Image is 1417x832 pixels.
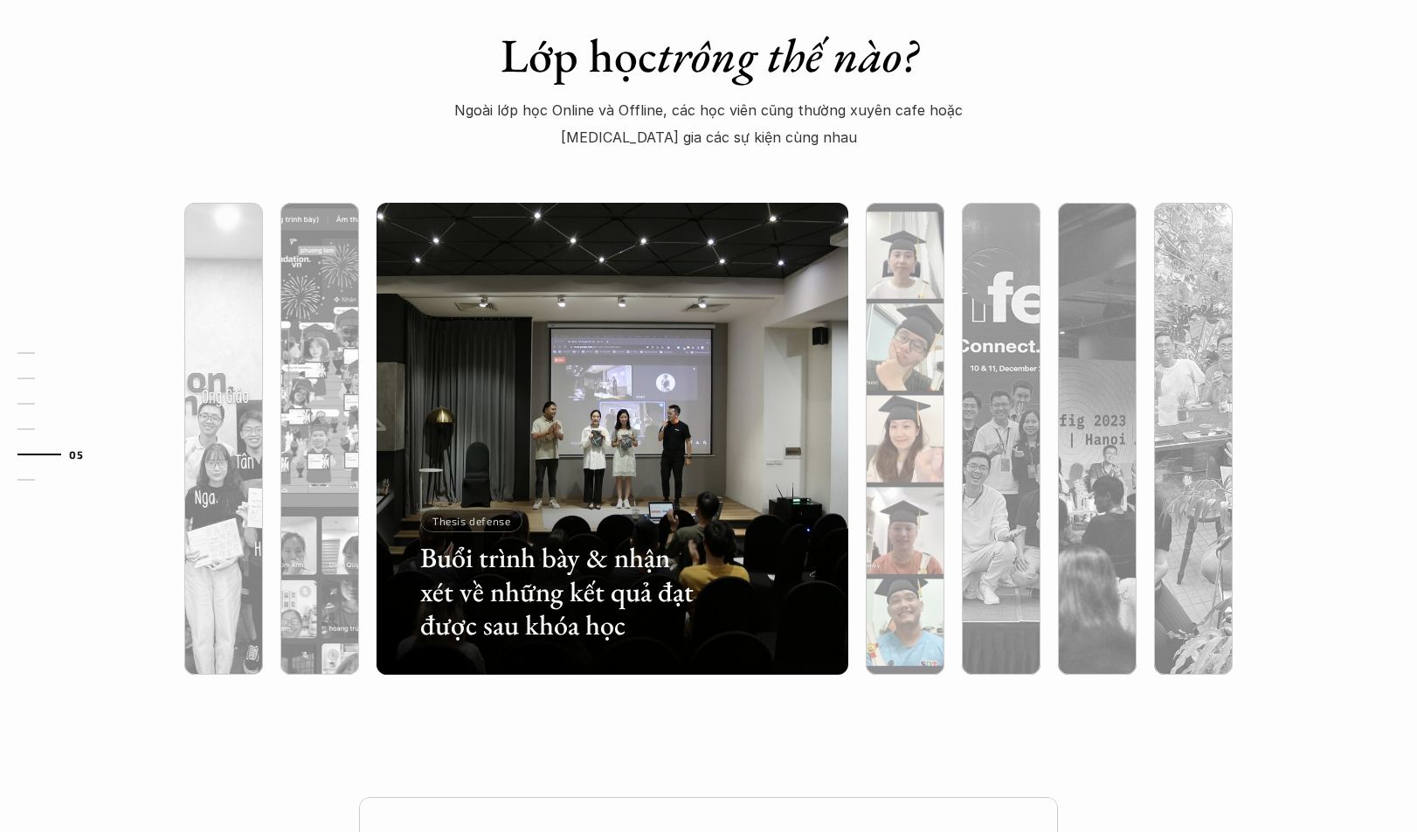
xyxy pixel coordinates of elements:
[443,97,974,150] p: Ngoài lớp học Online và Offline, các học viên cũng thường xuyên cafe hoặc [MEDICAL_DATA] gia các ...
[657,24,917,86] em: trông thế nào?
[432,515,510,527] p: Thesis defense
[69,447,83,460] strong: 05
[404,27,1013,84] h1: Lớp học
[17,444,100,465] a: 05
[420,541,702,641] h3: Buổi trình bày & nhận xét về những kết quả đạt được sau khóa học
